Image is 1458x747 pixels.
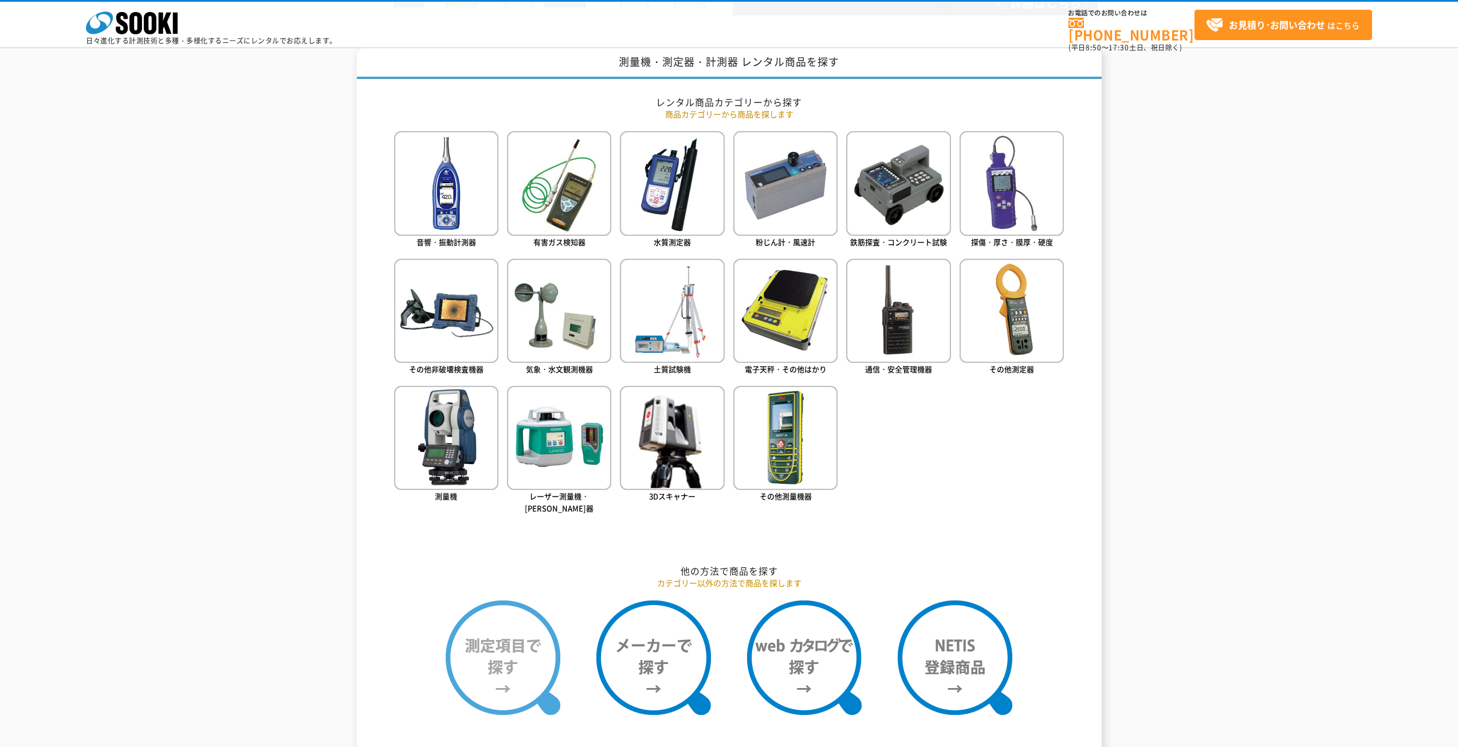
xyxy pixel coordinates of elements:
[1109,42,1129,53] span: 17:30
[507,131,611,235] img: 有害ガス検知器
[846,259,950,377] a: 通信・安全管理機器
[1068,10,1194,17] span: お電話でのお問い合わせは
[960,259,1064,377] a: その他測定器
[733,259,838,377] a: 電子天秤・その他はかり
[971,236,1053,247] span: 探傷・厚さ・膜厚・硬度
[394,108,1064,120] p: 商品カテゴリーから商品を探します
[745,363,827,374] span: 電子天秤・その他はかり
[846,131,950,250] a: 鉄筋探査・コンクリート試験
[960,131,1064,235] img: 探傷・厚さ・膜厚・硬度
[394,259,498,377] a: その他非破壊検査機器
[435,491,457,501] span: 測量機
[1206,17,1359,34] span: はこちら
[654,236,691,247] span: 水質測定器
[1229,18,1325,31] strong: お見積り･お問い合わせ
[525,491,594,513] span: レーザー測量機・[PERSON_NAME]器
[733,131,838,250] a: 粉じん計・風速計
[620,386,724,504] a: 3Dスキャナー
[989,363,1034,374] span: その他測定器
[756,236,815,247] span: 粉じん計・風速計
[649,491,695,501] span: 3Dスキャナー
[394,386,498,504] a: 測量機
[654,363,691,374] span: 土質試験機
[394,386,498,490] img: 測量機
[760,491,812,501] span: その他測量機器
[1086,42,1102,53] span: 8:50
[846,259,950,363] img: 通信・安全管理機器
[733,259,838,363] img: 電子天秤・その他はかり
[620,131,724,250] a: 水質測定器
[846,131,950,235] img: 鉄筋探査・コンクリート試験
[394,565,1064,577] h2: 他の方法で商品を探す
[394,131,498,250] a: 音響・振動計測器
[533,236,585,247] span: 有害ガス検知器
[409,363,484,374] span: その他非破壊検査機器
[620,259,724,377] a: 土質試験機
[733,386,838,490] img: その他測量機器
[394,577,1064,589] p: カテゴリー以外の方法で商品を探します
[596,600,711,715] img: メーカーで探す
[357,48,1102,79] h1: 測量機・測定器・計測器 レンタル商品を探す
[526,363,593,374] span: 気象・水文観測機器
[394,96,1064,108] h2: レンタル商品カテゴリーから探す
[1194,10,1372,40] a: お見積り･お問い合わせはこちら
[507,259,611,377] a: 気象・水文観測機器
[620,259,724,363] img: 土質試験機
[620,131,724,235] img: 水質測定器
[446,600,560,715] img: 測定項目で探す
[850,236,947,247] span: 鉄筋探査・コンクリート試験
[507,386,611,490] img: レーザー測量機・墨出器
[620,386,724,490] img: 3Dスキャナー
[394,131,498,235] img: 音響・振動計測器
[1068,42,1182,53] span: (平日 ～ 土日、祝日除く)
[416,236,476,247] span: 音響・振動計測器
[733,386,838,504] a: その他測量機器
[1068,18,1194,41] a: [PHONE_NUMBER]
[507,259,611,363] img: 気象・水文観測機器
[865,363,932,374] span: 通信・安全管理機器
[747,600,862,715] img: webカタログで探す
[507,131,611,250] a: 有害ガス検知器
[898,600,1012,715] img: NETIS登録商品
[86,37,337,44] p: 日々進化する計測技術と多種・多様化するニーズにレンタルでお応えします。
[507,386,611,516] a: レーザー測量機・[PERSON_NAME]器
[960,259,1064,363] img: その他測定器
[960,131,1064,250] a: 探傷・厚さ・膜厚・硬度
[394,259,498,363] img: その他非破壊検査機器
[733,131,838,235] img: 粉じん計・風速計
